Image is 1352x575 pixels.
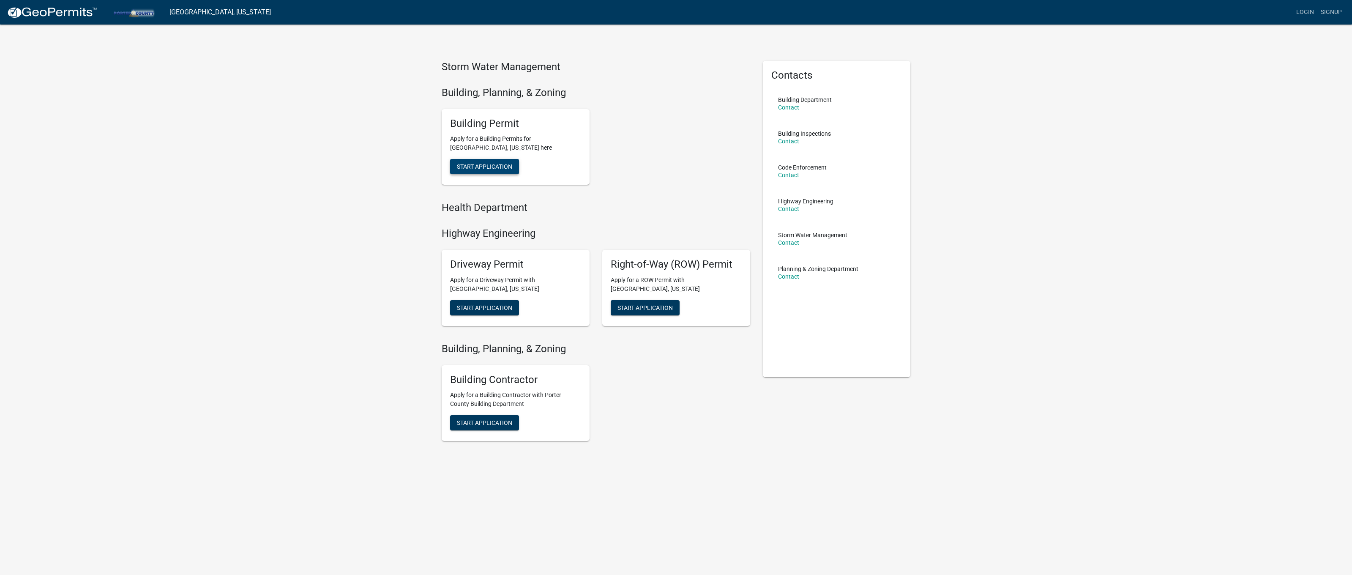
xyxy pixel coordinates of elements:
[450,118,581,130] h5: Building Permit
[778,138,799,145] a: Contact
[771,69,902,82] h5: Contacts
[442,87,750,99] h4: Building, Planning, & Zoning
[778,198,833,204] p: Highway Engineering
[778,104,799,111] a: Contact
[450,159,519,174] button: Start Application
[778,164,827,170] p: Code Enforcement
[778,239,799,246] a: Contact
[169,5,271,19] a: [GEOGRAPHIC_DATA], [US_STATE]
[1317,4,1345,20] a: Signup
[778,131,831,137] p: Building Inspections
[450,415,519,430] button: Start Application
[457,163,512,170] span: Start Application
[450,276,581,293] p: Apply for a Driveway Permit with [GEOGRAPHIC_DATA], [US_STATE]
[457,304,512,311] span: Start Application
[1293,4,1317,20] a: Login
[450,374,581,386] h5: Building Contractor
[611,258,742,271] h5: Right-of-Way (ROW) Permit
[611,300,680,315] button: Start Application
[778,205,799,212] a: Contact
[778,232,847,238] p: Storm Water Management
[778,266,858,272] p: Planning & Zoning Department
[617,304,673,311] span: Start Application
[778,273,799,280] a: Contact
[442,343,750,355] h4: Building, Planning, & Zoning
[442,61,750,73] h4: Storm Water Management
[104,6,163,18] img: Porter County, Indiana
[442,227,750,240] h4: Highway Engineering
[778,97,832,103] p: Building Department
[778,172,799,178] a: Contact
[450,134,581,152] p: Apply for a Building Permits for [GEOGRAPHIC_DATA], [US_STATE] here
[457,419,512,426] span: Start Application
[450,300,519,315] button: Start Application
[450,391,581,408] p: Apply for a Building Contractor with Porter County Building Department
[611,276,742,293] p: Apply for a ROW Permit with [GEOGRAPHIC_DATA], [US_STATE]
[442,202,750,214] h4: Health Department
[450,258,581,271] h5: Driveway Permit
